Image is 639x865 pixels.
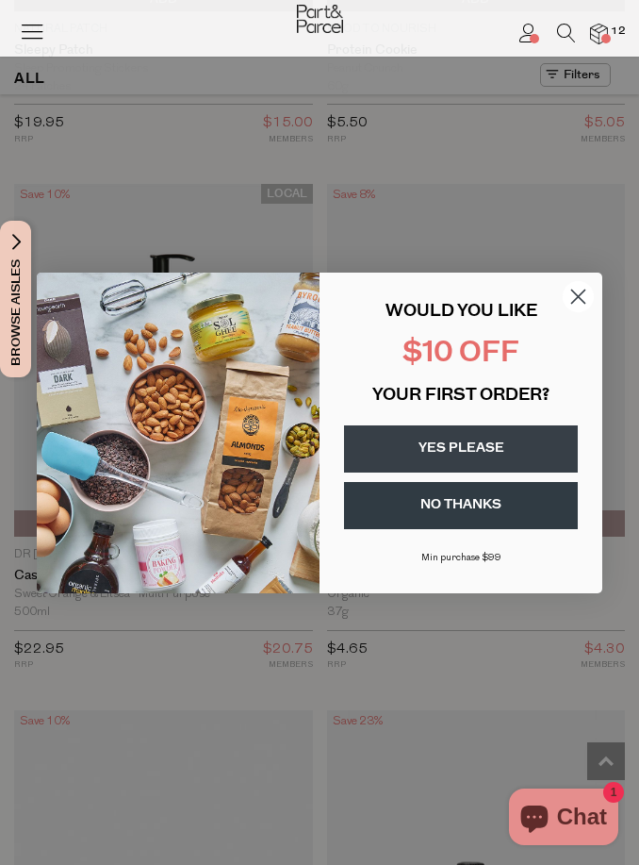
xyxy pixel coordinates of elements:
[297,5,343,33] img: Part&Parcel
[344,425,578,473] button: YES PLEASE
[402,340,519,369] span: $10 OFF
[385,304,537,321] span: WOULD YOU LIKE
[372,388,549,405] span: YOUR FIRST ORDER?
[421,553,501,563] span: Min purchase $99
[562,280,595,313] button: Close dialog
[503,789,624,850] inbox-online-store-chat: Shopify online store chat
[590,24,608,43] a: 12
[344,482,578,529] button: NO THANKS
[6,221,26,377] span: Browse Aisles
[37,273,319,593] img: 43fba0fb-7538-40bc-babb-ffb1a4d097bc.jpeg
[606,23,631,40] span: 12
